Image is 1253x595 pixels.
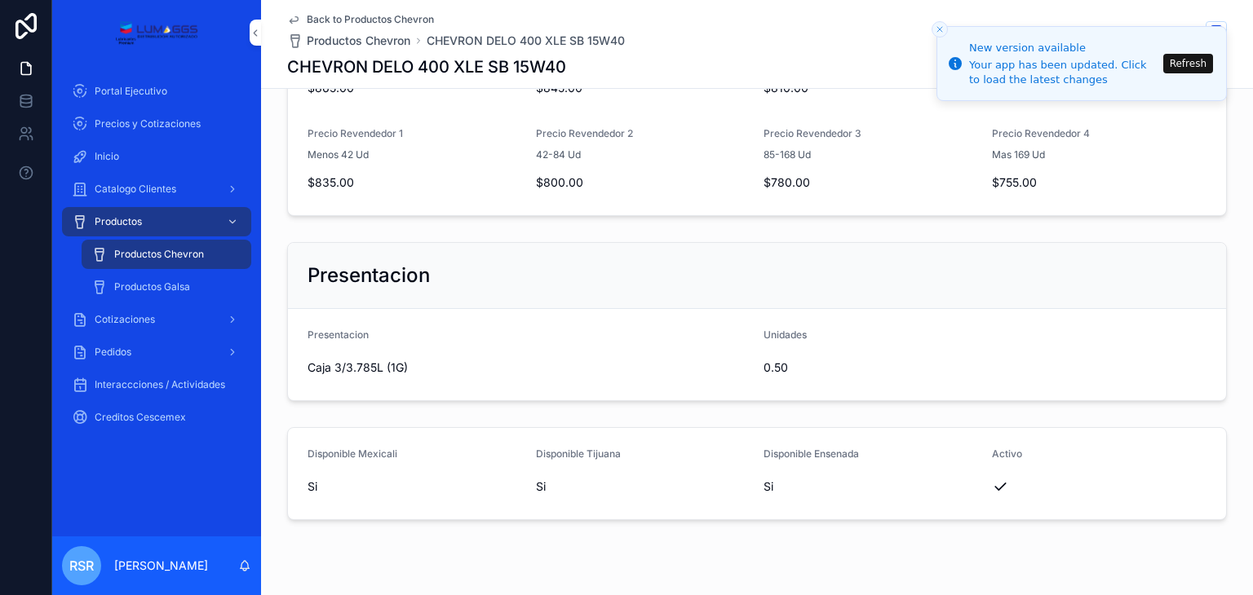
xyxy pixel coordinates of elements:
span: Portal Ejecutivo [95,85,167,98]
span: $780.00 [764,174,979,191]
span: Precio Revendedor 2 [536,127,633,139]
span: Inicio [95,150,119,163]
span: Back to Productos Chevron [307,13,434,26]
a: Productos Chevron [82,240,251,269]
span: Productos [95,215,142,228]
span: Si [764,478,979,495]
span: $835.00 [308,174,523,191]
a: Portal Ejecutivo [62,77,251,106]
a: Cotizaciones [62,305,251,334]
span: Mas 169 Ud [992,148,1045,161]
div: scrollable content [52,65,261,453]
span: Activo [992,447,1022,460]
span: Precios y Cotizaciones [95,117,201,130]
span: Menos 42 Ud [308,148,369,161]
span: Interaccciones / Actividades [95,378,225,391]
p: [PERSON_NAME] [114,558,208,574]
button: Close toast [932,21,948,37]
div: New version available [969,40,1158,56]
span: 42-84 Ud [536,148,581,161]
span: Si [536,478,751,495]
span: Disponible Mexicali [308,447,397,460]
span: Creditos Cescemex [95,411,186,424]
span: Precio Revendedor 4 [992,127,1090,139]
a: Pedidos [62,337,251,367]
img: App logo [115,20,197,46]
span: Cotizaciones [95,313,155,326]
span: 85-168 Ud [764,148,811,161]
a: Back to Productos Chevron [287,13,434,26]
span: Productos Chevron [114,248,204,261]
span: Precio Revendedor 1 [308,127,403,139]
a: Catalogo Clientes [62,174,251,204]
a: Productos Chevron [287,33,410,49]
a: Productos [62,207,251,236]
button: Refresh [1163,54,1213,73]
span: Presentacion [308,328,369,341]
span: Catalogo Clientes [95,183,176,196]
span: Productos Chevron [307,33,410,49]
span: Unidades [764,328,807,341]
div: Your app has been updated. Click to load the latest changes [969,58,1158,87]
span: Precio Revendedor 3 [764,127,861,139]
span: Pedidos [95,346,131,359]
a: Creditos Cescemex [62,403,251,432]
span: Caja 3/3.785L (1G) [308,359,750,376]
span: 0.50 [764,359,979,376]
a: Productos Galsa [82,272,251,302]
h1: CHEVRON DELO 400 XLE SB 15W40 [287,55,566,78]
a: Interaccciones / Actividades [62,370,251,399]
span: $755.00 [992,174,1207,191]
span: RSR [69,556,94,575]
span: Disponible Tijuana [536,447,621,460]
span: Productos Galsa [114,280,190,293]
span: Si [308,478,523,495]
a: CHEVRON DELO 400 XLE SB 15W40 [427,33,625,49]
a: Precios y Cotizaciones [62,109,251,139]
a: Inicio [62,142,251,171]
span: Disponible Ensenada [764,447,859,460]
span: $800.00 [536,174,751,191]
h2: Presentacion [308,262,430,289]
